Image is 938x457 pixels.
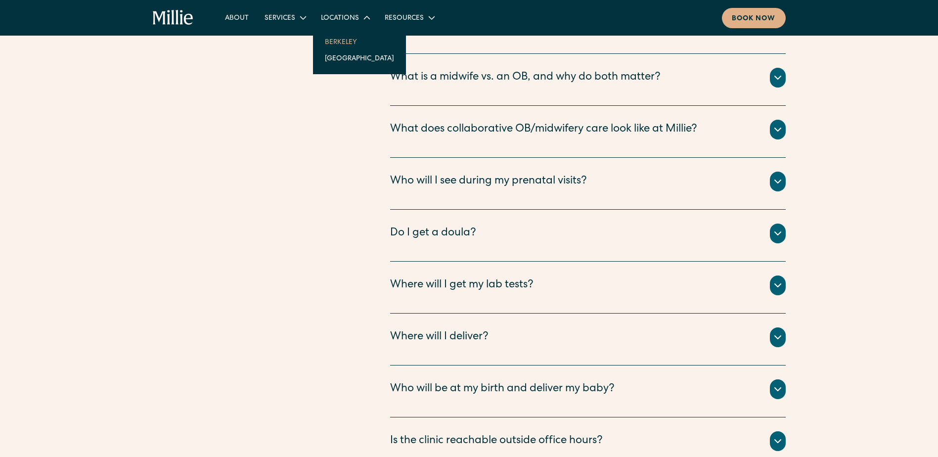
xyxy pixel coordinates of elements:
[390,226,476,242] div: Do I get a doula?
[722,8,786,28] a: Book now
[385,13,424,24] div: Resources
[390,277,534,294] div: Where will I get my lab tests?
[317,50,402,66] a: [GEOGRAPHIC_DATA]
[317,34,402,50] a: Berkeley
[265,13,295,24] div: Services
[732,14,776,24] div: Book now
[257,9,313,26] div: Services
[313,9,377,26] div: Locations
[377,9,442,26] div: Resources
[217,9,257,26] a: About
[390,122,697,138] div: What does collaborative OB/midwifery care look like at Millie?
[390,174,587,190] div: Who will I see during my prenatal visits?
[153,10,194,26] a: home
[390,381,615,398] div: Who will be at my birth and deliver my baby?
[390,433,603,450] div: Is the clinic reachable outside office hours?
[390,70,661,86] div: What is a midwife vs. an OB, and why do both matter?
[321,13,359,24] div: Locations
[390,329,489,346] div: Where will I deliver?
[313,26,406,74] nav: Locations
